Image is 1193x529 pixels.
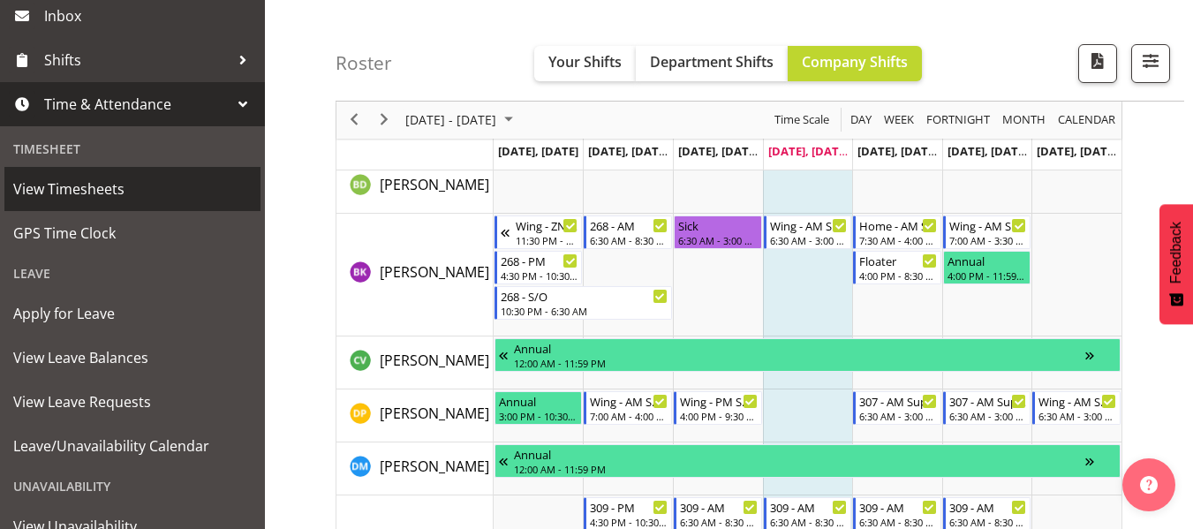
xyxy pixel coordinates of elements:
[501,268,578,283] div: 4:30 PM - 10:30 PM
[853,391,941,425] div: Daljeet Prasad"s event - 307 - AM Support Begin From Friday, August 15, 2025 at 6:30:00 AM GMT+12...
[380,175,489,194] span: [PERSON_NAME]
[336,442,494,495] td: Daniel Marticio resource
[1055,110,1119,132] button: Month
[1056,110,1117,132] span: calendar
[13,300,252,327] span: Apply for Leave
[770,515,848,529] div: 6:30 AM - 8:30 AM
[495,444,1121,478] div: Daniel Marticio"s event - Annual Begin From Thursday, August 7, 2025 at 12:00:00 AM GMT+12:00 End...
[516,233,578,247] div: 11:30 PM - 7:30 AM
[590,409,668,423] div: 7:00 AM - 4:00 PM
[943,215,1031,249] div: Brijesh (BK) Kachhadiya"s event - Wing - AM Support 2 Begin From Saturday, August 16, 2025 at 7:0...
[336,214,494,336] td: Brijesh (BK) Kachhadiya resource
[948,143,1028,159] span: [DATE], [DATE]
[369,102,399,139] div: next period
[495,215,583,249] div: Brijesh (BK) Kachhadiya"s event - Wing - ZNight Support Begin From Sunday, August 10, 2025 at 11:...
[590,233,668,247] div: 6:30 AM - 8:30 AM
[548,52,622,72] span: Your Shifts
[501,287,668,305] div: 268 - S/O
[380,261,632,283] a: [PERSON_NAME] (BK) [PERSON_NAME]
[514,356,1085,370] div: 12:00 AM - 11:59 PM
[498,143,578,159] span: [DATE], [DATE]
[501,252,578,269] div: 268 - PM
[849,110,873,132] span: Day
[949,233,1027,247] div: 7:00 AM - 3:30 PM
[1159,204,1193,324] button: Feedback - Show survey
[859,252,937,269] div: Floater
[380,403,489,424] a: [PERSON_NAME]
[403,110,521,132] button: August 2025
[770,498,848,516] div: 309 - AM
[584,391,672,425] div: Daljeet Prasad"s event - Wing - AM Support 2 Begin From Tuesday, August 12, 2025 at 7:00:00 AM GM...
[924,110,993,132] button: Fortnight
[949,392,1027,410] div: 307 - AM Support
[534,46,636,81] button: Your Shifts
[514,445,1085,463] div: Annual
[859,409,937,423] div: 6:30 AM - 3:00 PM
[848,110,875,132] button: Timeline Day
[678,233,758,247] div: 6:30 AM - 3:00 PM
[949,515,1027,529] div: 6:30 AM - 8:30 AM
[380,351,489,370] span: [PERSON_NAME]
[501,304,668,318] div: 10:30 PM - 6:30 AM
[4,424,260,468] a: Leave/Unavailability Calendar
[859,233,937,247] div: 7:30 AM - 4:00 PM
[336,389,494,442] td: Daljeet Prasad resource
[343,110,366,132] button: Previous
[590,515,668,529] div: 4:30 PM - 10:30 PM
[949,409,1027,423] div: 6:30 AM - 3:00 PM
[4,255,260,291] div: Leave
[859,498,937,516] div: 309 - AM
[13,176,252,202] span: View Timesheets
[13,433,252,459] span: Leave/Unavailability Calendar
[674,215,762,249] div: Brijesh (BK) Kachhadiya"s event - Sick Begin From Wednesday, August 13, 2025 at 6:30:00 AM GMT+12...
[678,216,758,234] div: Sick
[857,143,938,159] span: [DATE], [DATE]
[678,143,759,159] span: [DATE], [DATE]
[404,110,498,132] span: [DATE] - [DATE]
[680,409,758,423] div: 4:00 PM - 9:30 PM
[1000,110,1047,132] span: Month
[859,216,937,234] div: Home - AM Support 3
[499,409,578,423] div: 3:00 PM - 10:30 PM
[1032,391,1121,425] div: Daljeet Prasad"s event - Wing - AM Support 1 Begin From Sunday, August 17, 2025 at 6:30:00 AM GMT...
[680,392,758,410] div: Wing - PM Support 2
[13,389,252,415] span: View Leave Requests
[514,339,1085,357] div: Annual
[590,392,668,410] div: Wing - AM Support 2
[339,102,369,139] div: previous period
[636,46,788,81] button: Department Shifts
[590,498,668,516] div: 309 - PM
[1000,110,1049,132] button: Timeline Month
[336,336,494,389] td: Cheenee Vargas resource
[1037,143,1117,159] span: [DATE], [DATE]
[1038,409,1116,423] div: 6:30 AM - 3:00 PM
[4,468,260,504] div: Unavailability
[4,131,260,167] div: Timesheet
[925,110,992,132] span: Fortnight
[44,47,230,73] span: Shifts
[770,233,848,247] div: 6:30 AM - 3:00 PM
[859,515,937,529] div: 6:30 AM - 8:30 AM
[770,216,848,234] div: Wing - AM Support 1
[1078,44,1117,83] button: Download a PDF of the roster according to the set date range.
[1140,476,1158,494] img: help-xxl-2.png
[380,457,489,476] span: [PERSON_NAME]
[380,404,489,423] span: [PERSON_NAME]
[495,286,672,320] div: Brijesh (BK) Kachhadiya"s event - 268 - S/O Begin From Monday, August 11, 2025 at 10:30:00 PM GMT...
[859,268,937,283] div: 4:00 PM - 8:30 PM
[44,91,230,117] span: Time & Attendance
[44,3,256,29] span: Inbox
[1131,44,1170,83] button: Filter Shifts
[380,456,489,477] a: [PERSON_NAME]
[788,46,922,81] button: Company Shifts
[949,498,1027,516] div: 309 - AM
[768,143,849,159] span: [DATE], [DATE]
[4,211,260,255] a: GPS Time Clock
[949,216,1027,234] div: Wing - AM Support 2
[1038,392,1116,410] div: Wing - AM Support 1
[680,498,758,516] div: 309 - AM
[674,391,762,425] div: Daljeet Prasad"s event - Wing - PM Support 2 Begin From Wednesday, August 13, 2025 at 4:00:00 PM ...
[584,215,672,249] div: Brijesh (BK) Kachhadiya"s event - 268 - AM Begin From Tuesday, August 12, 2025 at 6:30:00 AM GMT+...
[802,52,908,72] span: Company Shifts
[948,252,1027,269] div: Annual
